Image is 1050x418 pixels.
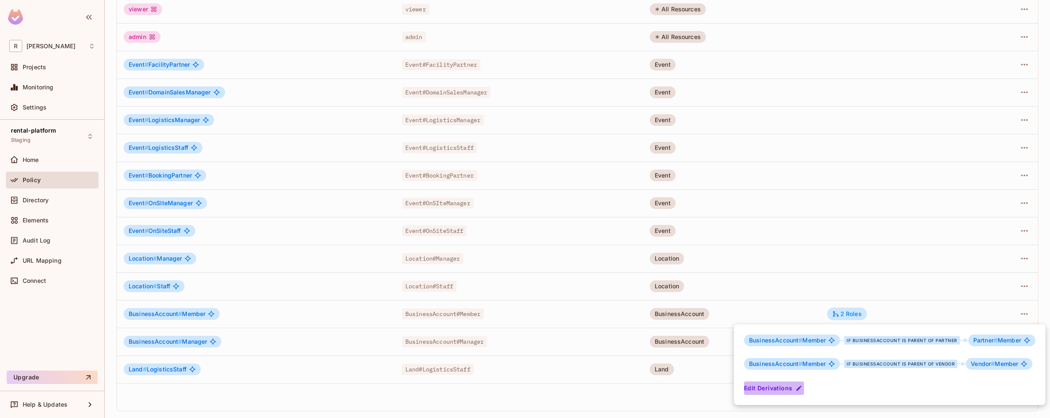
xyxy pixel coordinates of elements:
span: # [991,360,995,367]
span: # [799,337,802,344]
button: Edit Derivations [744,381,804,395]
span: Member [971,361,1018,367]
span: # [799,360,802,367]
span: Member [973,337,1021,344]
span: BusinessAccount [749,337,802,344]
span: # [994,337,998,344]
span: Partner [973,337,998,344]
span: Vendor [971,360,995,367]
div: if BusinessAccount is parent of Partner [844,336,960,345]
div: if BusinessAccount is parent of Vendor [844,360,957,368]
span: Member [749,337,826,344]
span: BusinessAccount [749,360,802,367]
span: Member [749,361,826,367]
